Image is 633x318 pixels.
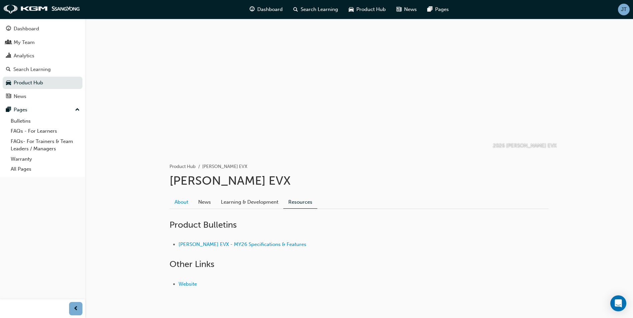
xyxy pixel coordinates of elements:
[404,6,417,13] span: News
[356,6,386,13] span: Product Hub
[6,94,11,100] span: news-icon
[14,52,34,60] div: Analytics
[3,36,82,49] a: My Team
[6,67,11,73] span: search-icon
[493,142,557,150] p: 2026 [PERSON_NAME] EVX
[3,90,82,103] a: News
[427,5,432,14] span: pages-icon
[3,63,82,76] a: Search Learning
[179,241,306,247] a: [PERSON_NAME] EVX - MY26 Specifications & Features
[244,3,288,16] a: guage-iconDashboard
[293,5,298,14] span: search-icon
[179,281,197,287] a: Website
[8,116,82,126] a: Bulletins
[396,5,401,14] span: news-icon
[288,3,343,16] a: search-iconSearch Learning
[3,50,82,62] a: Analytics
[610,295,626,311] div: Open Intercom Messenger
[8,136,82,154] a: FAQs- For Trainers & Team Leaders / Managers
[3,5,80,14] img: kgm
[75,106,80,114] span: up-icon
[193,196,216,208] a: News
[202,163,247,171] li: [PERSON_NAME] EVX
[3,77,82,89] a: Product Hub
[8,164,82,174] a: All Pages
[13,66,51,73] div: Search Learning
[301,6,338,13] span: Search Learning
[6,26,11,32] span: guage-icon
[6,80,11,86] span: car-icon
[343,3,391,16] a: car-iconProduct Hub
[3,104,82,116] button: Pages
[170,173,549,188] h1: [PERSON_NAME] EVX
[6,107,11,113] span: pages-icon
[250,5,255,14] span: guage-icon
[6,53,11,59] span: chart-icon
[618,4,630,15] button: JT
[8,126,82,136] a: FAQs - For Learners
[349,5,354,14] span: car-icon
[8,154,82,164] a: Warranty
[283,196,317,209] a: Resources
[170,196,193,208] a: About
[257,6,283,13] span: Dashboard
[6,40,11,46] span: people-icon
[391,3,422,16] a: news-iconNews
[216,196,283,208] a: Learning & Development
[14,39,35,46] div: My Team
[170,164,196,169] a: Product Hub
[14,25,39,33] div: Dashboard
[170,220,549,230] h2: Product Bulletins
[170,259,549,270] h2: Other Links
[14,106,27,114] div: Pages
[14,93,26,100] div: News
[435,6,449,13] span: Pages
[73,305,78,313] span: prev-icon
[3,23,82,35] a: Dashboard
[3,21,82,104] button: DashboardMy TeamAnalyticsSearch LearningProduct HubNews
[621,6,627,13] span: JT
[422,3,454,16] a: pages-iconPages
